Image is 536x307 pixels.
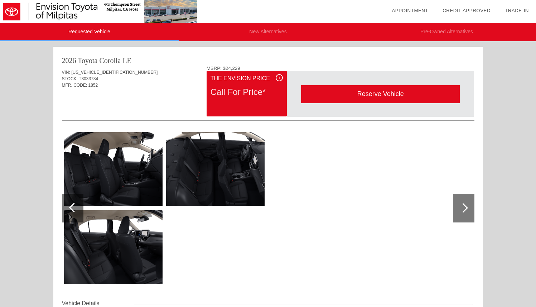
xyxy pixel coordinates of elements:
[62,70,70,75] span: VIN:
[207,66,474,71] div: MSRP: $24,229
[122,56,131,66] div: LE
[62,99,474,111] div: Quoted on [DATE] 3:38:33 PM
[357,23,536,41] li: Pre-Owned Alternatives
[71,70,158,75] span: [US_VEHICLE_IDENTIFICATION_NUMBER]
[62,56,121,66] div: 2026 Toyota Corolla
[179,23,357,41] li: New Alternatives
[211,74,283,83] div: The Envision Price
[443,8,491,13] a: Credit Approved
[301,85,460,103] div: Reserve Vehicle
[79,76,98,81] span: T3033734
[62,83,87,88] span: MFR. CODE:
[64,210,163,284] img: image.png
[279,75,280,80] span: i
[211,83,283,101] div: Call For Price*
[505,8,529,13] a: Trade-In
[64,132,163,206] img: image.png
[166,132,265,206] img: image.png
[88,83,98,88] span: 1852
[62,76,78,81] span: STOCK:
[392,8,428,13] a: Appointment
